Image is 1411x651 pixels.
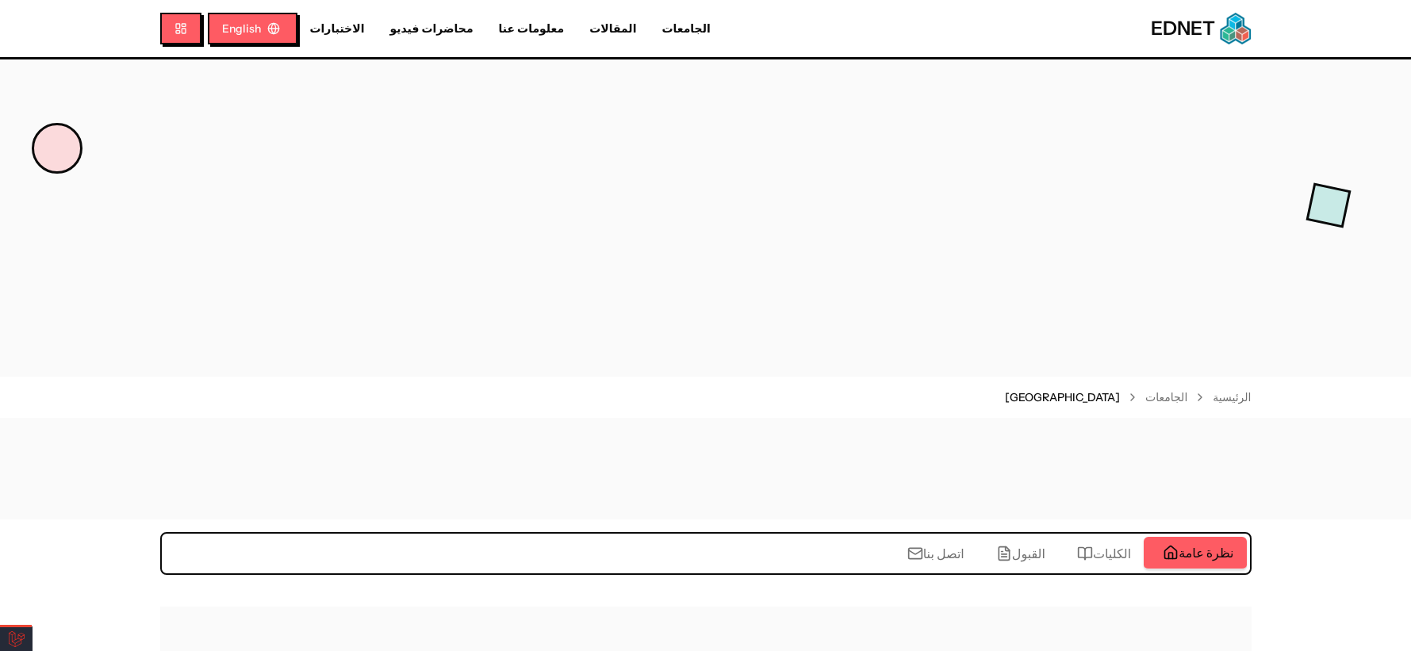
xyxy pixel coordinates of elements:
a: المقالات [577,21,649,37]
button: English [208,13,297,44]
a: الجامعات [649,21,723,37]
span: اتصل بنا [923,544,964,563]
a: EDNETEDNET [1151,13,1252,44]
img: EDNET [1220,13,1252,44]
span: EDNET [1151,16,1215,41]
a: معلومات عنا [486,21,577,37]
span: القبول [1012,544,1045,563]
a: الجامعات [1145,389,1187,405]
a: الرئيسية [1213,389,1251,405]
a: الاختبارات [297,21,378,37]
span: نظرة عامة [1179,543,1233,562]
span: [GEOGRAPHIC_DATA] [1005,389,1120,405]
a: محاضرات فيديو [377,21,485,37]
span: الكليات [1093,544,1131,563]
